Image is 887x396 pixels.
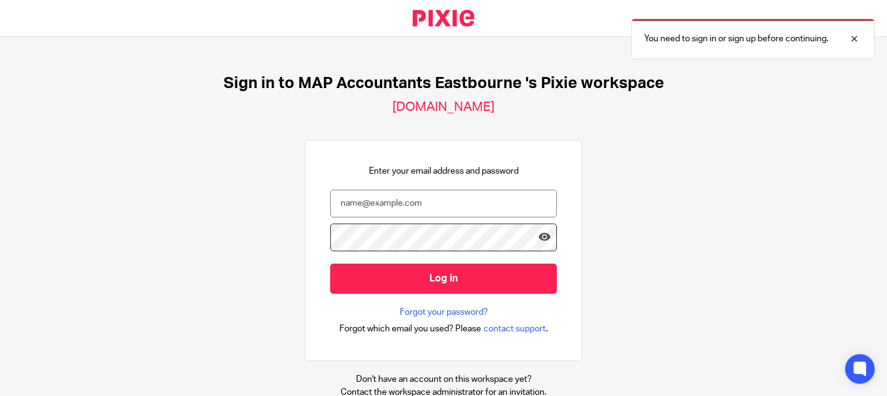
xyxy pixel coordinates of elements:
[224,74,664,93] h1: Sign in to MAP Accountants Eastbourne 's Pixie workspace
[392,99,495,115] h2: [DOMAIN_NAME]
[339,321,548,336] div: .
[330,264,557,294] input: Log in
[330,190,557,217] input: name@example.com
[400,306,488,318] a: Forgot your password?
[339,323,481,335] span: Forgot which email you used? Please
[644,33,828,45] p: You need to sign in or sign up before continuing.
[369,165,519,177] p: Enter your email address and password
[484,323,546,335] span: contact support
[341,373,546,386] p: Don't have an account on this workspace yet?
